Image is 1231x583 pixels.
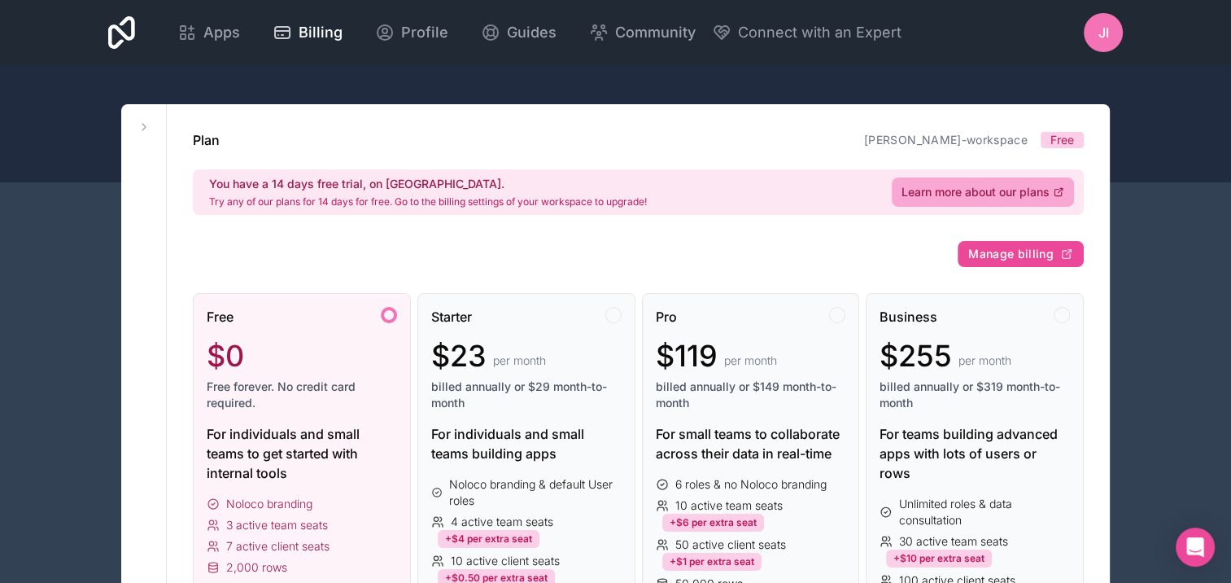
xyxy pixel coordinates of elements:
[880,424,1070,483] div: For teams building advanced apps with lots of users or rows
[226,559,287,576] span: 2,000 rows
[662,553,762,571] div: +$1 per extra seat
[431,340,487,372] span: $23
[675,476,827,493] span: 6 roles & no Noloco branding
[899,533,1008,550] span: 30 active team seats
[892,178,1074,207] a: Learn more about our plans
[656,379,846,411] span: billed annually or $149 month-to-month
[164,15,253,50] a: Apps
[362,15,461,50] a: Profile
[901,184,1050,200] span: Learn more about our plans
[656,424,846,463] div: For small teams to collaborate across their data in real-time
[675,498,783,514] span: 10 active team seats
[438,530,539,548] div: +$4 per extra seat
[656,307,677,327] span: Pro
[675,537,786,553] span: 50 active client seats
[1050,132,1074,148] span: Free
[880,379,1070,411] span: billed annually or $319 month-to-month
[401,21,448,44] span: Profile
[203,21,240,44] span: Apps
[207,379,397,411] span: Free forever. No credit card required.
[299,21,343,44] span: Billing
[958,353,1011,369] span: per month
[451,514,553,530] span: 4 active team seats
[431,307,472,327] span: Starter
[507,21,557,44] span: Guides
[493,353,546,369] span: per month
[968,247,1054,261] span: Manage billing
[662,514,764,532] div: +$6 per extra seat
[724,353,777,369] span: per month
[880,340,952,372] span: $255
[712,21,901,44] button: Connect with an Expert
[207,307,234,327] span: Free
[431,379,622,411] span: billed annually or $29 month-to-month
[1098,23,1109,42] span: JI
[207,340,244,372] span: $0
[880,307,937,327] span: Business
[899,496,1070,528] span: Unlimited roles & data consultation
[451,553,560,569] span: 10 active client seats
[958,241,1084,267] button: Manage billing
[209,176,647,192] h2: You have a 14 days free trial, on [GEOGRAPHIC_DATA].
[1176,528,1215,567] div: Open Intercom Messenger
[260,15,356,50] a: Billing
[864,133,1028,147] a: [PERSON_NAME]-workspace
[738,21,901,44] span: Connect with an Expert
[193,130,220,150] h1: Plan
[226,517,328,533] span: 3 active team seats
[449,476,621,509] span: Noloco branding & default User roles
[431,424,622,463] div: For individuals and small teams building apps
[207,424,397,483] div: For individuals and small teams to get started with internal tools
[576,15,709,50] a: Community
[226,538,330,555] span: 7 active client seats
[886,550,992,568] div: +$10 per extra seat
[468,15,570,50] a: Guides
[656,340,718,372] span: $119
[615,21,696,44] span: Community
[209,195,647,208] p: Try any of our plans for 14 days for free. Go to the billing settings of your workspace to upgrade!
[226,496,312,512] span: Noloco branding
